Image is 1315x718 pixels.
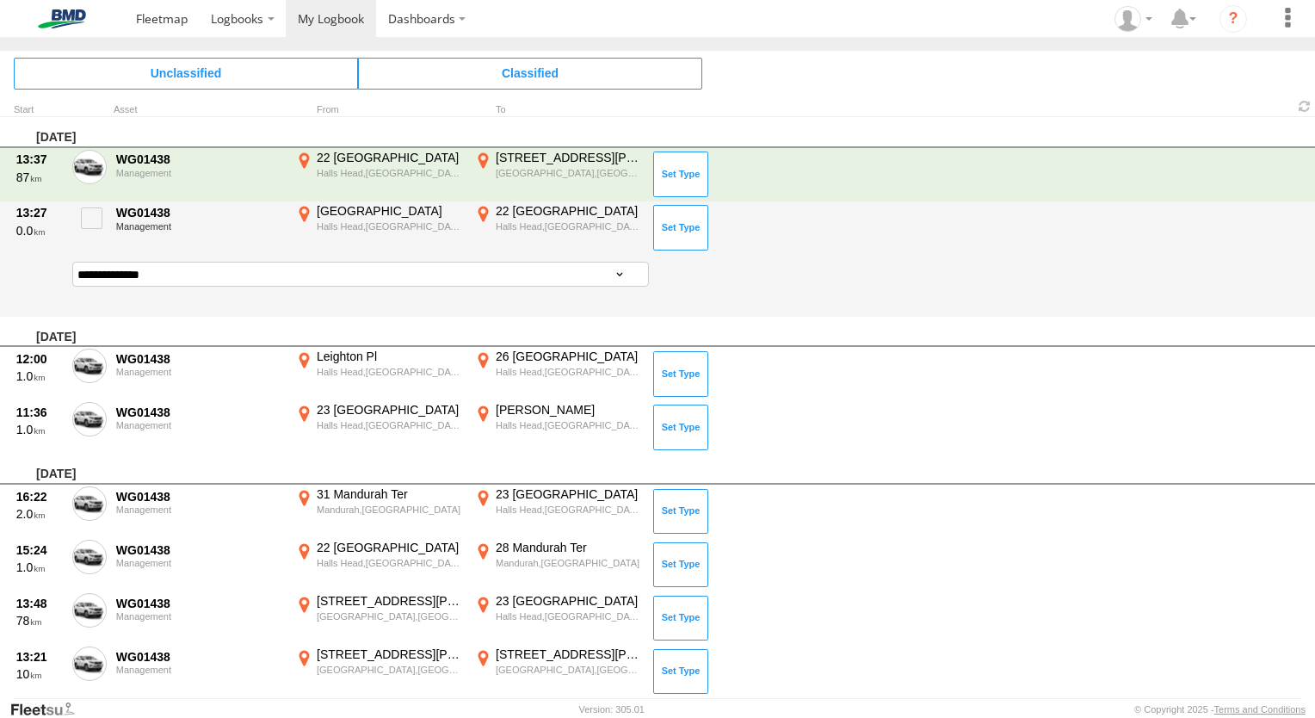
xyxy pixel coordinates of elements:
[653,649,708,694] button: Click to Set
[14,106,65,115] div: Click to Sort
[293,203,465,253] label: Click to View Event Location
[116,558,283,568] div: Management
[16,223,63,238] div: 0.0
[16,560,63,575] div: 1.0
[116,152,283,167] div: WG01438
[317,540,462,555] div: 22 [GEOGRAPHIC_DATA]
[114,106,286,115] div: Asset
[317,647,462,662] div: [STREET_ADDRESS][PERSON_NAME]
[317,150,462,165] div: 22 [GEOGRAPHIC_DATA]
[496,486,641,502] div: 23 [GEOGRAPHIC_DATA]
[496,610,641,622] div: Halls Head,[GEOGRAPHIC_DATA]
[317,593,462,609] div: [STREET_ADDRESS][PERSON_NAME]
[293,106,465,115] div: From
[116,221,283,232] div: Management
[1219,5,1247,33] i: ?
[116,596,283,611] div: WG01438
[653,542,708,587] button: Click to Set
[116,405,283,420] div: WG01438
[16,613,63,628] div: 78
[16,368,63,384] div: 1.0
[472,402,644,452] label: Click to View Event Location
[496,349,641,364] div: 26 [GEOGRAPHIC_DATA]
[116,168,283,178] div: Management
[16,649,63,665] div: 13:21
[358,58,702,89] span: Click to view Classified Trips
[317,504,462,516] div: Mandurah,[GEOGRAPHIC_DATA]
[293,593,465,643] label: Click to View Event Location
[317,664,462,676] div: [GEOGRAPHIC_DATA],[GEOGRAPHIC_DATA]
[496,664,641,676] div: [GEOGRAPHIC_DATA],[GEOGRAPHIC_DATA]
[1108,6,1158,32] div: Tony Tanna
[116,504,283,515] div: Management
[9,701,89,718] a: Visit our Website
[496,167,641,179] div: [GEOGRAPHIC_DATA],[GEOGRAPHIC_DATA]
[16,542,63,558] div: 15:24
[16,205,63,220] div: 13:27
[653,405,708,449] button: Click to Set
[317,557,462,569] div: Halls Head,[GEOGRAPHIC_DATA]
[116,649,283,665] div: WG01438
[653,351,708,396] button: Click to Set
[14,58,358,89] span: Click to view Unclassified Trips
[653,152,708,196] button: Click to Set
[496,419,641,431] div: Halls Head,[GEOGRAPHIC_DATA]
[16,405,63,420] div: 11:36
[472,540,644,590] label: Click to View Event Location
[293,349,465,399] label: Click to View Event Location
[16,422,63,437] div: 1.0
[16,489,63,504] div: 16:22
[116,420,283,430] div: Management
[653,205,708,250] button: Click to Set
[293,486,465,536] label: Click to View Event Location
[1214,704,1306,715] a: Terms and Conditions
[293,150,465,200] label: Click to View Event Location
[116,367,283,377] div: Management
[317,203,462,219] div: [GEOGRAPHIC_DATA]
[116,489,283,504] div: WG01438
[496,203,641,219] div: 22 [GEOGRAPHIC_DATA]
[496,366,641,378] div: Halls Head,[GEOGRAPHIC_DATA]
[1134,704,1306,715] div: © Copyright 2025 -
[16,170,63,185] div: 87
[16,351,63,367] div: 12:00
[1294,98,1315,115] span: Refresh
[317,366,462,378] div: Halls Head,[GEOGRAPHIC_DATA]
[293,402,465,452] label: Click to View Event Location
[496,540,641,555] div: 28 Mandurah Ter
[496,593,641,609] div: 23 [GEOGRAPHIC_DATA]
[472,486,644,536] label: Click to View Event Location
[17,9,107,28] img: bmd-logo.svg
[496,150,641,165] div: [STREET_ADDRESS][PERSON_NAME]
[317,402,462,418] div: 23 [GEOGRAPHIC_DATA]
[116,351,283,367] div: WG01438
[317,419,462,431] div: Halls Head,[GEOGRAPHIC_DATA]
[16,152,63,167] div: 13:37
[472,349,644,399] label: Click to View Event Location
[472,593,644,643] label: Click to View Event Location
[16,666,63,682] div: 10
[116,542,283,558] div: WG01438
[496,557,641,569] div: Mandurah,[GEOGRAPHIC_DATA]
[116,205,283,220] div: WG01438
[653,596,708,641] button: Click to Set
[293,647,465,696] label: Click to View Event Location
[116,665,283,675] div: Management
[116,611,283,622] div: Management
[496,504,641,516] div: Halls Head,[GEOGRAPHIC_DATA]
[317,610,462,622] div: [GEOGRAPHIC_DATA],[GEOGRAPHIC_DATA]
[472,203,644,253] label: Click to View Event Location
[653,489,708,534] button: Click to Set
[472,647,644,696] label: Click to View Event Location
[16,506,63,522] div: 2.0
[317,486,462,502] div: 31 Mandurah Ter
[496,402,641,418] div: [PERSON_NAME]
[496,220,641,232] div: Halls Head,[GEOGRAPHIC_DATA]
[472,150,644,200] label: Click to View Event Location
[317,167,462,179] div: Halls Head,[GEOGRAPHIC_DATA]
[317,220,462,232] div: Halls Head,[GEOGRAPHIC_DATA]
[496,647,641,662] div: [STREET_ADDRESS][PERSON_NAME]
[472,106,644,115] div: To
[293,540,465,590] label: Click to View Event Location
[317,349,462,364] div: Leighton Pl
